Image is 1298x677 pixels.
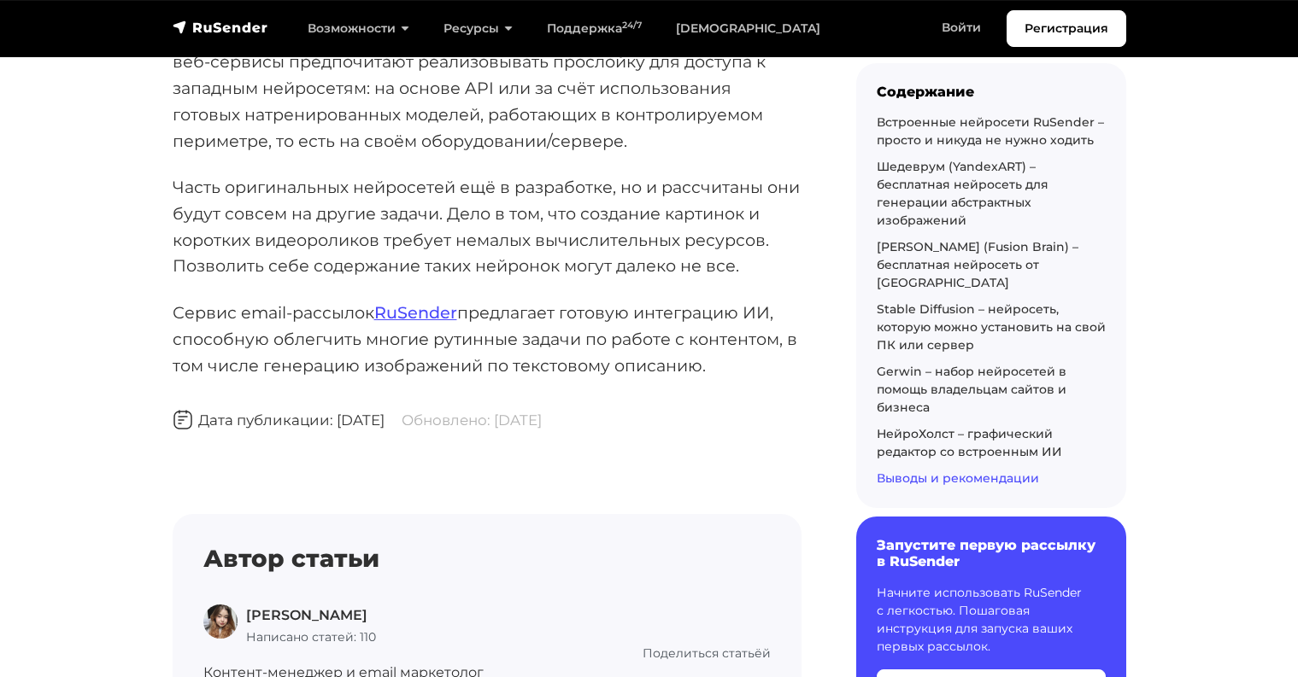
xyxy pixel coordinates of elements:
[173,174,802,279] p: Часть оригинальных нейросетей ещё в разработке, но и рассчитаны они будут совсем на другие задачи...
[877,301,1106,353] a: Stable Diffusion – нейросеть, которую можно установить на свой ПК или сервер
[203,545,771,574] h4: Автор статьи
[546,644,771,662] p: Поделиться статьёй
[173,410,193,430] img: Дата публикации
[877,537,1106,569] h6: Запустите первую рассылку в RuSender
[246,604,376,627] p: [PERSON_NAME]
[622,20,642,31] sup: 24/7
[877,426,1062,459] a: НейроХолст – графический редактор со встроенным ИИ
[402,411,542,429] span: Обновлено: [DATE]
[659,11,837,46] a: [DEMOGRAPHIC_DATA]
[374,302,457,323] a: RuSender
[173,411,385,429] span: Дата публикации: [DATE]
[877,583,1106,655] p: Начните использовать RuSender с легкостью. Пошаговая инструкция для запуска ваших первых рассылок.
[1007,10,1126,47] a: Регистрация
[877,364,1066,415] a: Gerwin – набор нейросетей в помощь владельцам сайтов и бизнеса
[530,11,659,46] a: Поддержка24/7
[426,11,530,46] a: Ресурсы
[925,10,998,45] a: Войти
[877,470,1039,486] a: Выводы и рекомендации
[877,159,1048,228] a: Шедеврум (YandexART) – бесплатная нейросеть для генерации абстрактных изображений
[877,239,1078,290] a: [PERSON_NAME] (Fusion Brain) – бесплатная нейросеть от [GEOGRAPHIC_DATA]
[173,19,268,36] img: RuSender
[246,629,376,645] span: Написано статей: 110
[877,84,1106,100] div: Содержание
[877,114,1104,148] a: Встроенные нейросети RuSender – просто и никуда не нужно ходить
[173,300,802,378] p: Сервис email-рассылок предлагает готовую интеграцию ИИ, способную облегчить многие рутинные задач...
[291,11,426,46] a: Возможности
